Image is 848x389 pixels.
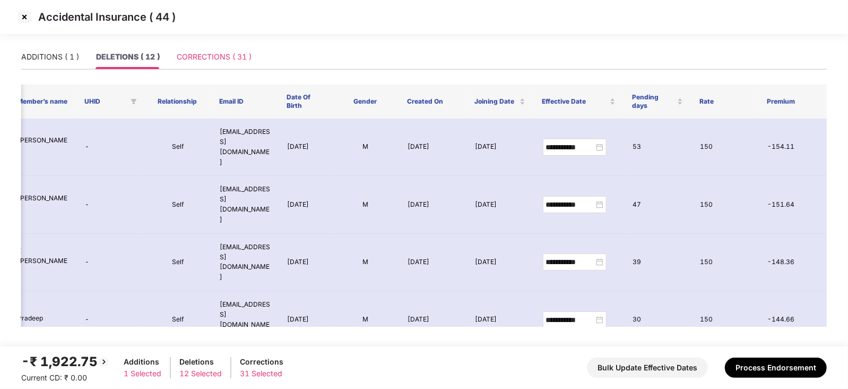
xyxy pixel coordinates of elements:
[38,11,176,23] p: Accidental Insurance ( 44 )
[278,84,331,119] th: Date Of Birth
[279,176,332,233] td: [DATE]
[128,95,139,108] span: filter
[759,84,826,119] th: Premium
[131,98,137,105] span: filter
[240,356,283,368] div: Corrections
[76,119,144,176] td: -
[144,234,211,291] td: Self
[84,97,126,106] span: UHID
[143,84,211,119] th: Relationship
[21,373,87,382] span: Current CD: ₹ 0.00
[399,119,466,176] td: [DATE]
[467,119,534,176] td: [DATE]
[144,291,211,349] td: Self
[211,119,279,176] td: [EMAIL_ADDRESS][DOMAIN_NAME]
[692,119,759,176] td: 150
[16,9,33,26] img: svg+xml;base64,PHN2ZyBpZD0iQ3Jvc3MtMzJ4MzIiIHhtbG5zPSJodHRwOi8vd3d3LnczLm9yZy8yMDAwL3N2ZyIgd2lkdG...
[625,291,692,349] td: 30
[331,84,399,119] th: Gender
[18,314,68,324] p: Pradeep
[625,176,692,233] td: 47
[96,51,160,63] div: DELETIONS ( 12 )
[332,291,399,349] td: M
[179,368,222,379] div: 12 Selected
[624,84,691,119] th: Pending days
[691,84,759,119] th: Rate
[399,176,466,233] td: [DATE]
[98,356,110,368] img: svg+xml;base64,PHN2ZyBpZD0iQmFjay0yMHgyMCIgeG1sbnM9Imh0dHA6Ly93d3cudzMub3JnLzIwMDAvc3ZnIiB3aWR0aD...
[8,84,76,119] th: Member’s name
[399,291,466,349] td: [DATE]
[759,234,827,291] td: -148.36
[21,352,110,372] div: -₹ 1,922.75
[467,234,534,291] td: [DATE]
[692,291,759,349] td: 150
[179,356,222,368] div: Deletions
[144,119,211,176] td: Self
[177,51,252,63] div: CORRECTIONS ( 31 )
[18,136,68,156] p: [PERSON_NAME]
[399,84,466,119] th: Created On
[399,234,466,291] td: [DATE]
[759,176,827,233] td: -151.64
[466,84,534,119] th: Joining Date
[240,368,283,379] div: 31 Selected
[625,119,692,176] td: 53
[625,234,692,291] td: 39
[76,234,144,291] td: -
[21,51,79,63] div: ADDITIONS ( 1 )
[467,291,534,349] td: [DATE]
[633,93,675,110] span: Pending days
[279,291,332,349] td: [DATE]
[144,176,211,233] td: Self
[534,84,624,119] th: Effective Date
[76,176,144,233] td: -
[279,119,332,176] td: [DATE]
[211,84,278,119] th: Email ID
[332,234,399,291] td: M
[542,97,608,106] span: Effective Date
[332,176,399,233] td: M
[18,246,68,276] p: E [PERSON_NAME]
[211,234,279,291] td: [EMAIL_ADDRESS][DOMAIN_NAME]
[332,119,399,176] td: M
[279,234,332,291] td: [DATE]
[211,291,279,349] td: [EMAIL_ADDRESS][DOMAIN_NAME]
[759,291,827,349] td: -144.66
[759,119,827,176] td: -154.11
[76,291,144,349] td: -
[124,368,161,379] div: 1 Selected
[467,176,534,233] td: [DATE]
[692,234,759,291] td: 150
[18,193,68,214] p: [PERSON_NAME]
[124,356,161,368] div: Additions
[692,176,759,233] td: 150
[587,358,708,378] button: Bulk Update Effective Dates
[211,176,279,233] td: [EMAIL_ADDRESS][DOMAIN_NAME]
[475,97,517,106] span: Joining Date
[725,358,827,378] button: Process Endorsement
